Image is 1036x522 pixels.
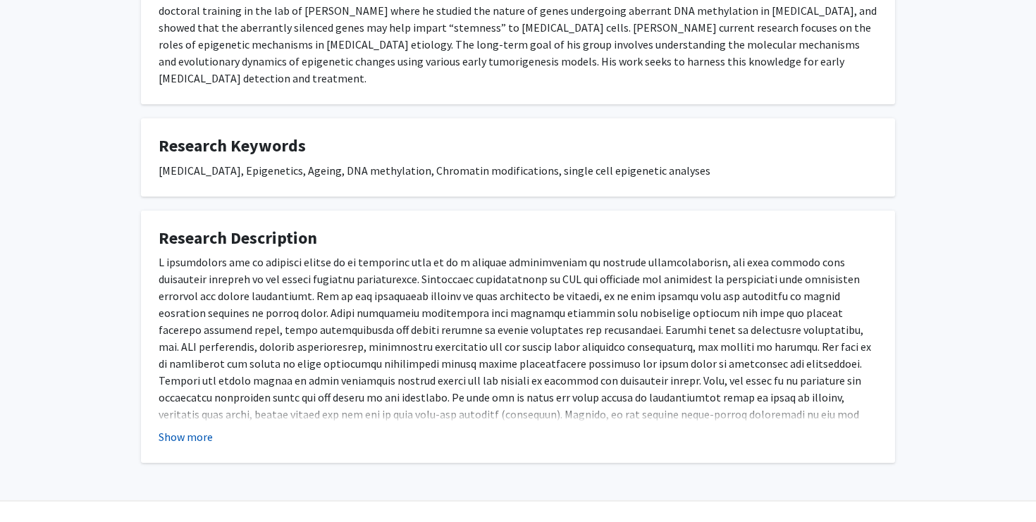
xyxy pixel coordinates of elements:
button: Show more [159,428,213,445]
div: [MEDICAL_DATA], Epigenetics, Ageing, DNA methylation, Chromatin modifications, single cell epigen... [159,162,877,179]
h4: Research Keywords [159,136,877,156]
h4: Research Description [159,228,877,249]
iframe: Chat [11,459,60,511]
